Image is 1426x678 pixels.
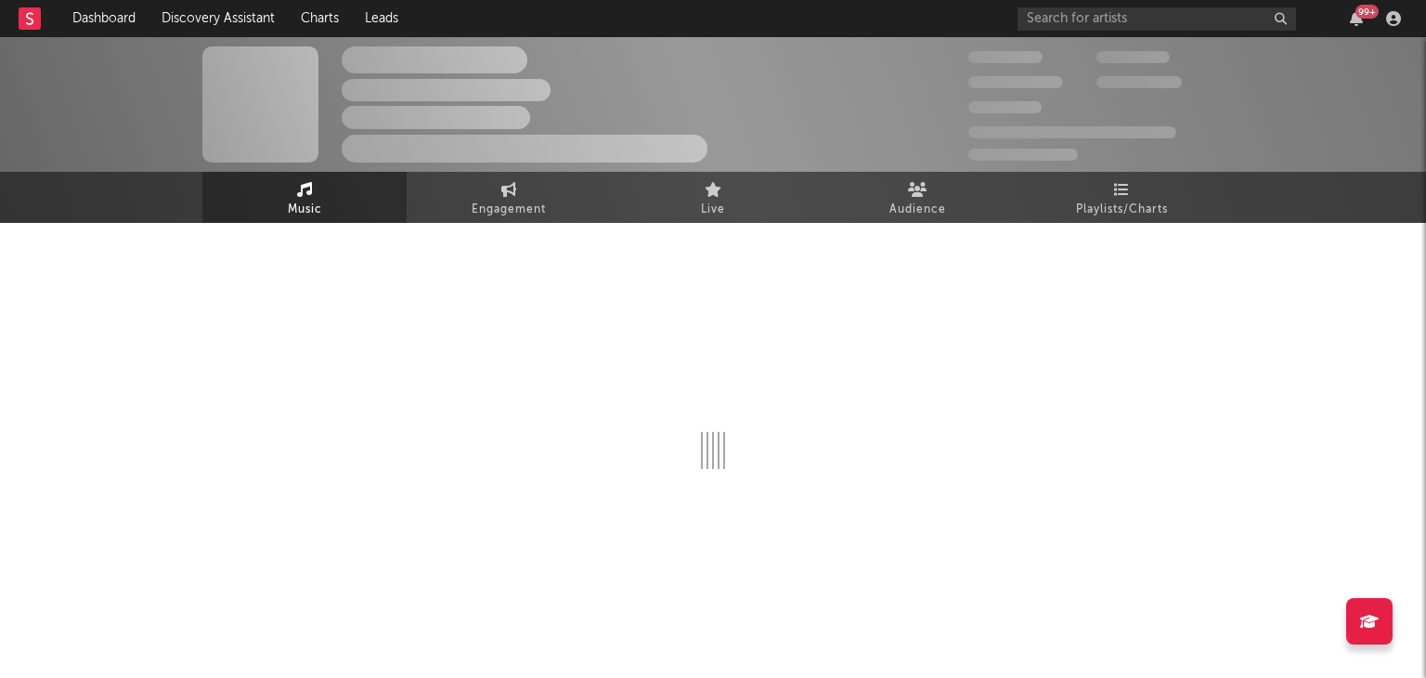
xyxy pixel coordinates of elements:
[1096,51,1170,63] span: 100.000
[1355,5,1379,19] div: 99 +
[202,172,407,223] a: Music
[472,199,546,221] span: Engagement
[889,199,946,221] span: Audience
[1350,11,1363,26] button: 99+
[968,76,1063,88] span: 50.000.000
[701,199,725,221] span: Live
[407,172,611,223] a: Engagement
[1019,172,1224,223] a: Playlists/Charts
[1096,76,1182,88] span: 1.000.000
[968,149,1078,161] span: Jump Score: 85.0
[968,51,1043,63] span: 300.000
[1076,199,1168,221] span: Playlists/Charts
[815,172,1019,223] a: Audience
[288,199,322,221] span: Music
[1018,7,1296,31] input: Search for artists
[611,172,815,223] a: Live
[968,126,1176,138] span: 50.000.000 Monthly Listeners
[968,101,1042,113] span: 100.000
